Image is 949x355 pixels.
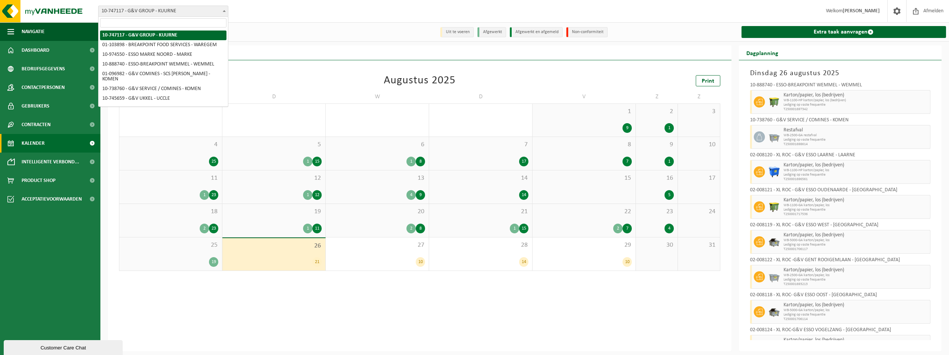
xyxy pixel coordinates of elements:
li: 01-096982 - G&V COMINES - SCS [PERSON_NAME] - KOMEN [100,69,226,84]
span: Karton/papier, los (bedrijven) [784,162,929,168]
h3: Dinsdag 26 augustus 2025 [750,68,931,79]
div: 1 [303,224,312,233]
span: Lediging op vaste frequentie [784,313,929,317]
td: D [222,90,326,103]
div: 1 [510,224,519,233]
div: 4 [665,224,674,233]
span: Kalender [22,134,45,153]
span: Bedrijfsgegevens [22,60,65,78]
span: 29 [536,241,632,249]
span: Lediging op vaste frequentie [784,208,929,212]
span: Karton/papier, los (bedrijven) [784,302,929,308]
span: 18 [123,208,218,216]
strong: [PERSON_NAME] [843,8,880,14]
div: 10-888740 - ESSO-BREAKPOINT WEMMEL - WEMMEL [750,83,931,90]
div: 7 [623,157,632,166]
div: 02-008119 - XL ROC - G&V ESSO WEST - [GEOGRAPHIC_DATA] [750,223,931,230]
div: 25 [209,157,218,166]
span: 2 [640,108,674,116]
div: 12 [312,190,322,200]
span: 28 [433,241,528,249]
span: T250001706117 [784,247,929,252]
div: 15 [519,224,528,233]
div: 2 [200,224,209,233]
div: 8 [416,157,425,166]
span: Contracten [22,115,51,134]
span: Gebruikers [22,97,49,115]
span: 27 [329,241,425,249]
span: 6 [329,141,425,149]
span: 14 [433,174,528,182]
li: 10-738760 - G&V SERVICE / COMINES - KOMEN [100,84,226,94]
span: 24 [682,208,716,216]
span: 10 [682,141,716,149]
li: 10-747117 - G&V GROUP - KUURNE [100,31,226,40]
td: D [429,90,533,103]
td: W [326,90,429,103]
span: 22 [536,208,632,216]
div: 23 [209,190,218,200]
span: WB-2500-GA karton/papier, los [784,273,929,278]
div: 02-008118 - XL ROC- G&V ESSO OOST - [GEOGRAPHIC_DATA] [750,292,931,300]
span: 9 [640,141,674,149]
span: 20 [329,208,425,216]
div: 11 [312,224,322,233]
span: 17 [682,174,716,182]
div: 10 [623,257,632,267]
div: 23 [209,224,218,233]
span: Restafval [784,127,929,133]
div: 7 [623,224,632,233]
div: 4 [406,190,416,200]
div: 2 [406,224,416,233]
li: Non-conformiteit [566,27,608,37]
span: Lediging op vaste frequentie [784,278,929,282]
span: 12 [226,174,322,182]
div: 1 [406,157,416,166]
span: 25 [123,241,218,249]
span: 11 [123,174,218,182]
iframe: chat widget [4,339,124,355]
span: T250001706114 [784,317,929,322]
img: WB-1100-HPE-GN-51 [769,201,780,212]
span: WB-5000-GA karton/papier, los [784,308,929,313]
span: Lediging op vaste frequentie [784,243,929,247]
span: T250001697342 [784,107,929,112]
li: Afgewerkt en afgemeld [510,27,563,37]
span: Contactpersonen [22,78,65,97]
span: 3 [682,108,716,116]
span: WB-1100-HP karton/papier, los [784,168,929,173]
span: T250001717536 [784,212,929,217]
div: 1 [200,190,209,200]
span: 1 [536,108,632,116]
span: Karton/papier, los (bedrijven) [784,267,929,273]
span: WB-1100-HP karton/papier, los (bedrijven) [784,98,929,103]
span: 15 [536,174,632,182]
div: 21 [312,257,322,267]
div: 1 [665,123,674,133]
div: 02-008124 - XL ROC-G&V ESSO VOGELZANG - [GEOGRAPHIC_DATA] [750,327,931,335]
span: 13 [329,174,425,182]
span: Navigatie [22,22,45,41]
a: Print [696,75,720,86]
span: WB-5000-GA karton/papier, los [784,238,929,243]
span: WB-2500-GA restafval [784,133,929,138]
span: Product Shop [22,171,55,190]
li: 10-888740 - ESSO-BREAKPOINT WEMMEL - WEMMEL [100,60,226,69]
div: 9 [416,190,425,200]
li: 10-745659 - G&V UKKEL - UCCLE [100,94,226,103]
div: 1 [303,190,312,200]
span: Lediging op vaste frequentie [784,138,929,142]
img: WB-2500-GAL-GY-04 [769,271,780,282]
div: 5 [665,190,674,200]
span: Lediging op vaste frequentie [784,173,929,177]
li: 01-103898 - BREAKPOINT FOOD SERVICES - WAREGEM [100,40,226,50]
div: 02-008121 - XL ROC - G&V ESSO OUDENAARDE - [GEOGRAPHIC_DATA] [750,188,931,195]
li: 10-934401 - TOTAL ROESELARE - ROESELARE [100,103,226,113]
span: Karton/papier, los (bedrijven) [784,197,929,203]
span: 10-747117 - G&V GROUP - KUURNE [98,6,228,17]
li: 10-974550 - ESSO MARKE NOORD - MARKE [100,50,226,60]
span: 5 [226,141,322,149]
div: Augustus 2025 [384,75,456,86]
span: 26 [226,242,322,250]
